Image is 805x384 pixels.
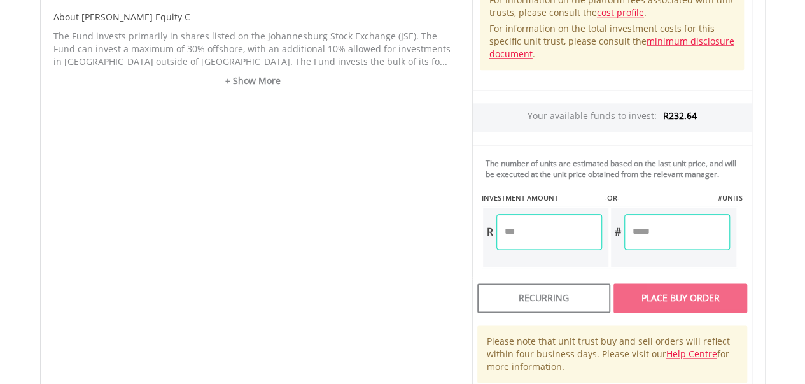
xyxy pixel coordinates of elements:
div: Your available funds to invest: [473,103,752,132]
label: #UNITS [717,193,742,203]
a: Help Centre [666,348,717,360]
div: R [483,214,496,250]
div: Please note that unit trust buy and sell orders will reflect within four business days. Please vi... [477,325,747,383]
h5: About [PERSON_NAME] Equity C [53,11,453,24]
div: # [611,214,624,250]
span: R232.64 [663,110,697,122]
p: The Fund invests primarily in shares listed on the Johannesburg Stock Exchange (JSE). The Fund ca... [53,30,453,68]
label: INVESTMENT AMOUNT [482,193,558,203]
div: The number of units are estimated based on the last unit price, and will be executed at the unit ... [486,158,746,180]
a: minimum disclosure document [489,35,734,60]
a: + Show More [53,75,453,87]
div: Recurring [477,283,610,313]
a: cost profile [597,6,644,18]
div: Place Buy Order [613,283,746,313]
label: -OR- [604,193,619,203]
p: For information on the total investment costs for this specific unit trust, please consult the . [489,22,735,60]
